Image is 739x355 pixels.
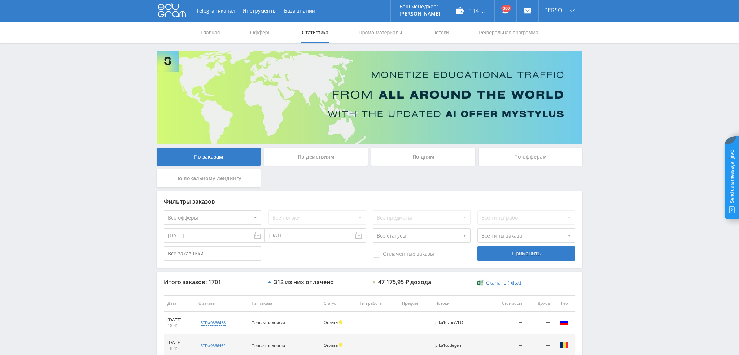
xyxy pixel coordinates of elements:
input: Все заказчики [164,246,261,261]
div: По офферам [479,148,583,166]
a: Потоки [432,22,450,43]
a: Промо-материалы [358,22,403,43]
a: Реферальная программа [478,22,539,43]
p: Ваш менеджер: [399,4,440,9]
div: По действиям [264,148,368,166]
span: Оплаченные заказы [373,251,434,258]
div: По дням [371,148,475,166]
span: [PERSON_NAME] [542,7,568,13]
img: Banner [157,51,582,144]
div: По локальному лендингу [157,169,261,187]
div: Применить [477,246,575,261]
div: По заказам [157,148,261,166]
a: Статистика [301,22,329,43]
a: Офферы [249,22,272,43]
div: Фильтры заказов [164,198,575,205]
p: [PERSON_NAME] [399,11,440,17]
a: Главная [200,22,220,43]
